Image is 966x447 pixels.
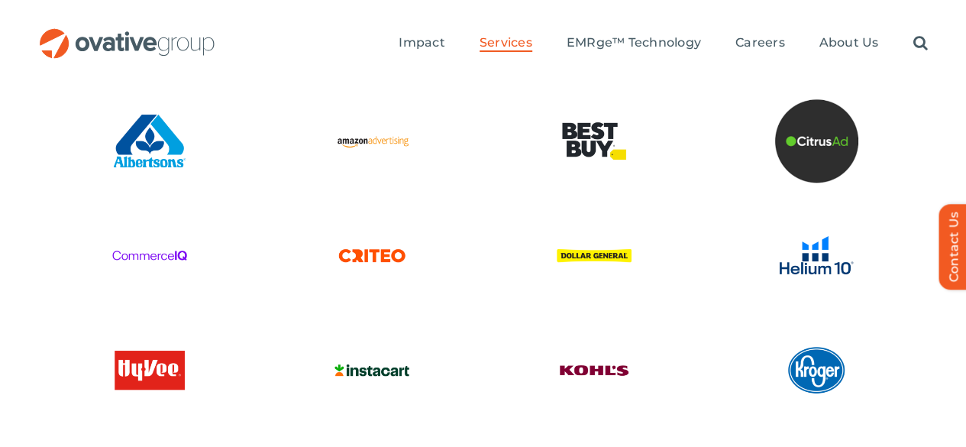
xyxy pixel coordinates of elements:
[330,99,414,183] img: Amazon Advertising
[480,35,532,50] span: Services
[567,35,701,50] span: EMRge™ Technology
[38,27,216,41] a: OG_Full_horizontal_RGB
[480,35,532,52] a: Services
[330,329,414,413] img: Instacart
[399,35,444,50] span: Impact
[819,35,878,50] span: About Us
[399,35,444,52] a: Impact
[552,329,636,413] img: Kohl’s
[774,214,858,298] img: Helium 10
[774,329,858,413] img: Kroger
[108,214,192,298] img: CommerceIQ
[108,329,192,413] img: Hyvee
[399,19,927,68] nav: Menu
[735,35,785,50] span: Careers
[819,35,878,52] a: About Us
[108,99,192,183] img: Albertson’s
[330,214,414,298] img: Partnerships – Logos 10 – Criteo
[913,35,927,52] a: Search
[735,35,785,52] a: Careers
[552,214,636,298] img: Dollar General
[567,35,701,52] a: EMRge™ Technology
[774,99,858,183] img: Untitled design (27)
[552,99,636,183] img: Best Buy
